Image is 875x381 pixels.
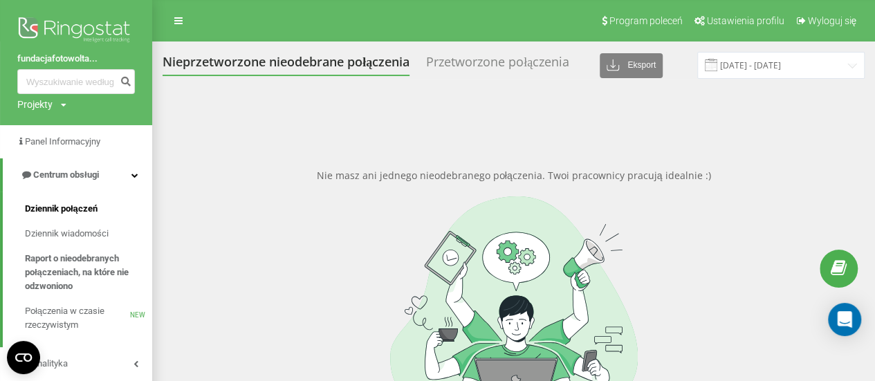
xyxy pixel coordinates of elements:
[707,15,784,26] span: Ustawienia profilu
[17,97,53,111] div: Projekty
[17,52,135,66] a: fundacjafotowolta...
[600,53,663,78] button: Eksport
[3,158,152,192] a: Centrum obsługi
[17,69,135,94] input: Wyszukiwanie według numeru
[25,299,152,337] a: Połączenia w czasie rzeczywistymNEW
[25,136,100,147] span: Panel Informacyjny
[25,252,145,293] span: Raport o nieodebranych połączeniach, na które nie odzwoniono
[25,202,98,216] span: Dziennik połączeń
[609,15,683,26] span: Program poleceń
[7,341,40,374] button: Open CMP widget
[828,303,861,336] div: Open Intercom Messenger
[17,14,135,48] img: Ringostat logo
[33,169,99,180] span: Centrum obsługi
[163,55,409,76] div: Nieprzetworzone nieodebrane połączenia
[32,358,68,369] span: Analityka
[25,221,152,246] a: Dziennik wiadomości
[426,55,569,76] div: Przetworzone połączenia
[25,246,152,299] a: Raport o nieodebranych połączeniach, na które nie odzwoniono
[25,196,152,221] a: Dziennik połączeń
[25,304,130,332] span: Połączenia w czasie rzeczywistym
[25,227,109,241] span: Dziennik wiadomości
[807,15,856,26] span: Wyloguj się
